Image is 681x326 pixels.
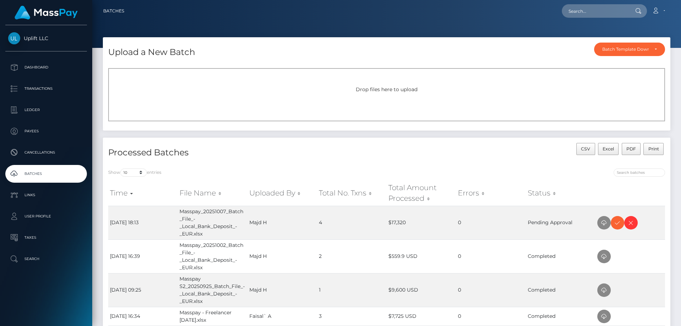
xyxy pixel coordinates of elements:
td: Pending Approval [526,206,596,239]
td: Completed [526,239,596,273]
th: File Name: activate to sort column ascending [178,181,247,206]
a: User Profile [5,208,87,225]
button: PDF [622,143,641,155]
td: Faisal` A [248,307,317,326]
button: CSV [576,143,595,155]
button: Batch Template Download [594,43,665,56]
th: Total Amount Processed: activate to sort column ascending [387,181,456,206]
th: Total No. Txns: activate to sort column ascending [317,181,387,206]
th: Status: activate to sort column ascending [526,181,596,206]
td: 3 [317,307,387,326]
img: MassPay Logo [15,6,78,20]
p: Links [8,190,84,200]
td: $9,600 USD [387,273,456,307]
span: CSV [581,146,590,151]
th: Errors: activate to sort column ascending [456,181,526,206]
select: Showentries [120,168,147,177]
a: Batches [103,4,124,18]
td: Majd H [248,206,317,239]
td: Masspay - Freelancer [DATE].xlsx [178,307,247,326]
td: Majd H [248,273,317,307]
p: Taxes [8,232,84,243]
td: [DATE] 16:39 [108,239,178,273]
p: Cancellations [8,147,84,158]
a: Search [5,250,87,268]
th: Uploaded By: activate to sort column ascending [248,181,317,206]
td: Masspay S2_20250925_Batch_File_-_Local_Bank_Deposit_-_EUR.xlsx [178,273,247,307]
p: Transactions [8,83,84,94]
td: 2 [317,239,387,273]
td: 0 [456,307,526,326]
td: Completed [526,307,596,326]
button: Excel [598,143,619,155]
h4: Upload a New Batch [108,46,195,59]
a: Cancellations [5,144,87,161]
td: 0 [456,206,526,239]
span: Print [648,146,659,151]
a: Ledger [5,101,87,119]
p: Search [8,254,84,264]
td: Majd H [248,239,317,273]
button: Print [643,143,664,155]
td: $7,725 USD [387,307,456,326]
input: Search... [562,4,629,18]
p: Dashboard [8,62,84,73]
div: Batch Template Download [602,46,649,52]
a: Batches [5,165,87,183]
p: Ledger [8,105,84,115]
td: [DATE] 16:34 [108,307,178,326]
td: $559.9 USD [387,239,456,273]
td: 0 [456,239,526,273]
span: Drop files here to upload [356,86,417,93]
label: Show entries [108,168,161,177]
td: Masspay_20251002_Batch_File_-_Local_Bank_Deposit_-_EUR.xlsx [178,239,247,273]
td: 1 [317,273,387,307]
td: [DATE] 18:13 [108,206,178,239]
td: 4 [317,206,387,239]
img: Uplift LLC [8,32,20,44]
a: Dashboard [5,59,87,76]
td: Masspay_20251007_Batch_File_-_Local_Bank_Deposit_-_EUR.xlsx [178,206,247,239]
span: Uplift LLC [5,35,87,42]
td: $17,320 [387,206,456,239]
span: PDF [626,146,636,151]
p: Payees [8,126,84,137]
span: Excel [603,146,614,151]
td: 0 [456,273,526,307]
a: Links [5,186,87,204]
a: Taxes [5,229,87,247]
p: User Profile [8,211,84,222]
td: Completed [526,273,596,307]
td: [DATE] 09:25 [108,273,178,307]
input: Search batches [614,168,665,177]
a: Transactions [5,80,87,98]
h4: Processed Batches [108,147,381,159]
a: Payees [5,122,87,140]
p: Batches [8,168,84,179]
th: Time: activate to sort column ascending [108,181,178,206]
